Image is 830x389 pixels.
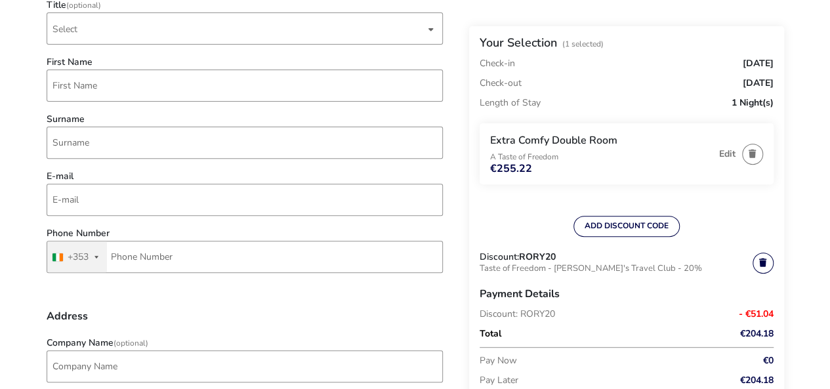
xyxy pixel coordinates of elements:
[480,310,715,319] p: Discount: RORY20
[47,58,93,67] label: First Name
[490,163,532,174] span: €255.22
[47,70,443,102] input: firstName
[47,172,73,181] label: E-mail
[480,93,541,113] p: Length of Stay
[480,73,522,93] p: Check-out
[480,35,557,51] h2: Your Selection
[519,253,556,262] h3: RORY20
[739,310,774,319] span: - €51.04
[47,23,443,35] p-dropdown: Title
[573,216,680,237] button: ADD DISCOUNT CODE
[47,184,443,216] input: email
[490,153,713,161] p: A Taste of Freedom
[47,241,443,273] input: Phone Number
[47,338,148,348] label: Company Name
[480,278,774,310] h3: Payment Details
[490,134,713,148] h3: Extra Comfy Double Room
[47,115,85,124] label: Surname
[480,351,715,371] p: Pay Now
[114,338,148,348] span: (Optional)
[763,356,774,365] span: €0
[47,1,101,10] label: Title
[740,329,774,338] span: €204.18
[743,79,774,88] span: [DATE]
[52,23,77,35] span: Select
[47,241,107,272] button: Selected country
[480,59,515,68] p: Check-in
[740,376,774,385] span: €204.18
[47,350,443,382] input: company
[47,127,443,159] input: surname
[562,39,604,49] span: (1 Selected)
[480,253,519,262] span: Discount:
[743,59,774,68] span: [DATE]
[47,311,443,332] h3: Address
[719,149,736,159] button: Edit
[52,13,425,44] span: Select
[428,16,434,42] div: dropdown trigger
[47,229,110,238] label: Phone Number
[480,324,715,344] p: Total
[732,98,774,108] span: 1 Night(s)
[68,253,89,262] div: +353
[480,262,753,278] p: Taste of Freedom - [PERSON_NAME]'s Travel Club - 20%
